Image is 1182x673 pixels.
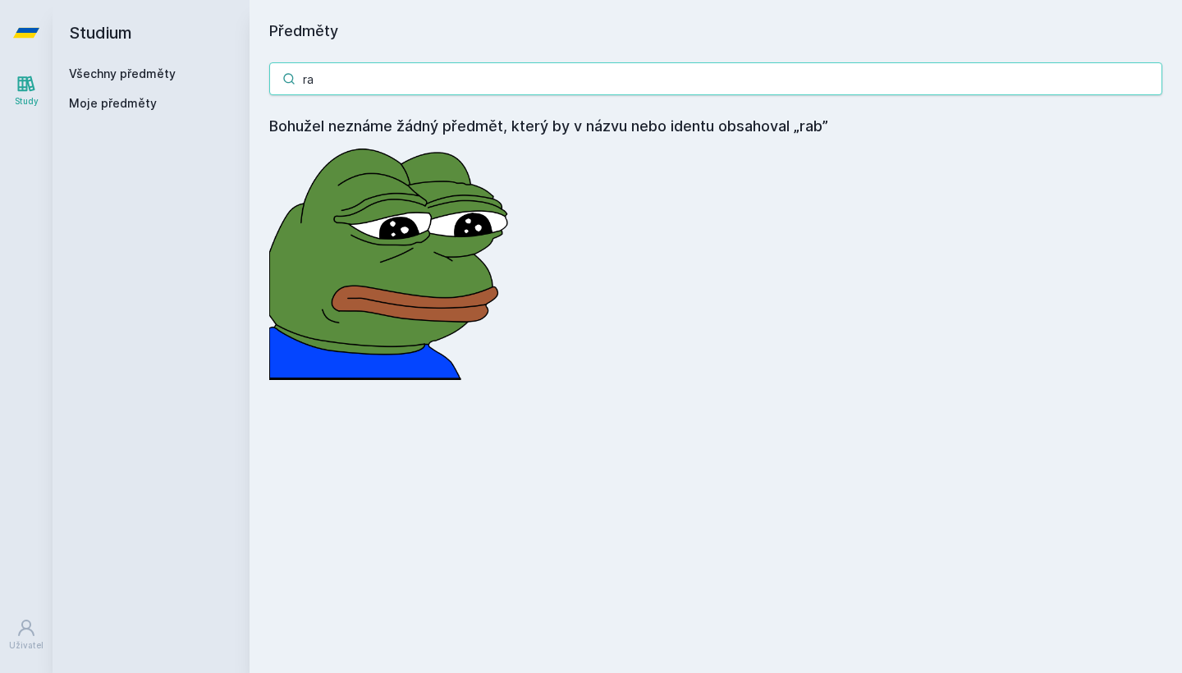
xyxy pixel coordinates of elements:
a: Study [3,66,49,116]
a: Všechny předměty [69,66,176,80]
h1: Předměty [269,20,1162,43]
div: Study [15,95,39,108]
div: Uživatel [9,639,44,652]
h4: Bohužel neznáme žádný předmět, který by v názvu nebo identu obsahoval „rab” [269,115,1162,138]
span: Moje předměty [69,95,157,112]
a: Uživatel [3,610,49,660]
input: Název nebo ident předmětu… [269,62,1162,95]
img: error_picture.png [269,138,515,380]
